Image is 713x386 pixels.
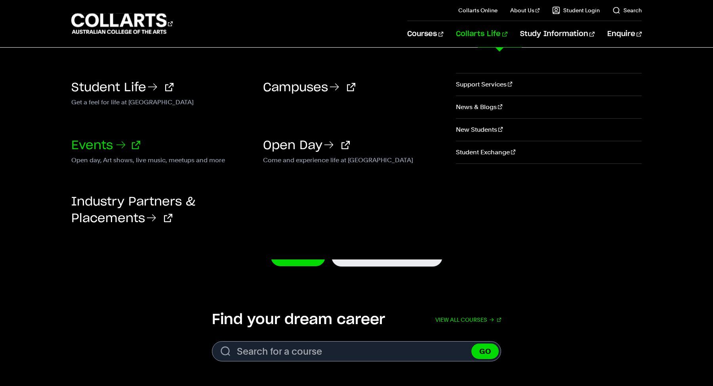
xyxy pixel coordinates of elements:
h2: Find your dream career [212,311,385,328]
a: View all courses [435,311,501,328]
div: Go to homepage [71,12,173,35]
a: Support Services [456,73,642,96]
a: Collarts Life [456,21,507,47]
a: Collarts Online [458,6,498,14]
a: Open Day [263,140,350,152]
a: News & Blogs [456,96,642,118]
a: Student Life [71,82,173,94]
a: Student Login [552,6,600,14]
a: About Us [510,6,540,14]
p: Get a feel for life at [GEOGRAPHIC_DATA] [71,97,251,106]
a: Enquire [607,21,642,47]
a: Study Information [520,21,595,47]
a: Search [612,6,642,14]
a: Campuses [263,82,355,94]
button: GO [471,344,499,359]
a: Industry Partners & Placements [71,196,195,225]
input: Search for a course [212,341,501,361]
a: Student Exchange [456,141,642,163]
p: Open day, Art shows, live music, meetups and more [71,155,251,164]
a: Courses [407,21,443,47]
p: Come and experience life at [GEOGRAPHIC_DATA] [263,155,443,164]
a: New Students [456,119,642,141]
a: Events [71,140,140,152]
form: Search [212,341,501,361]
